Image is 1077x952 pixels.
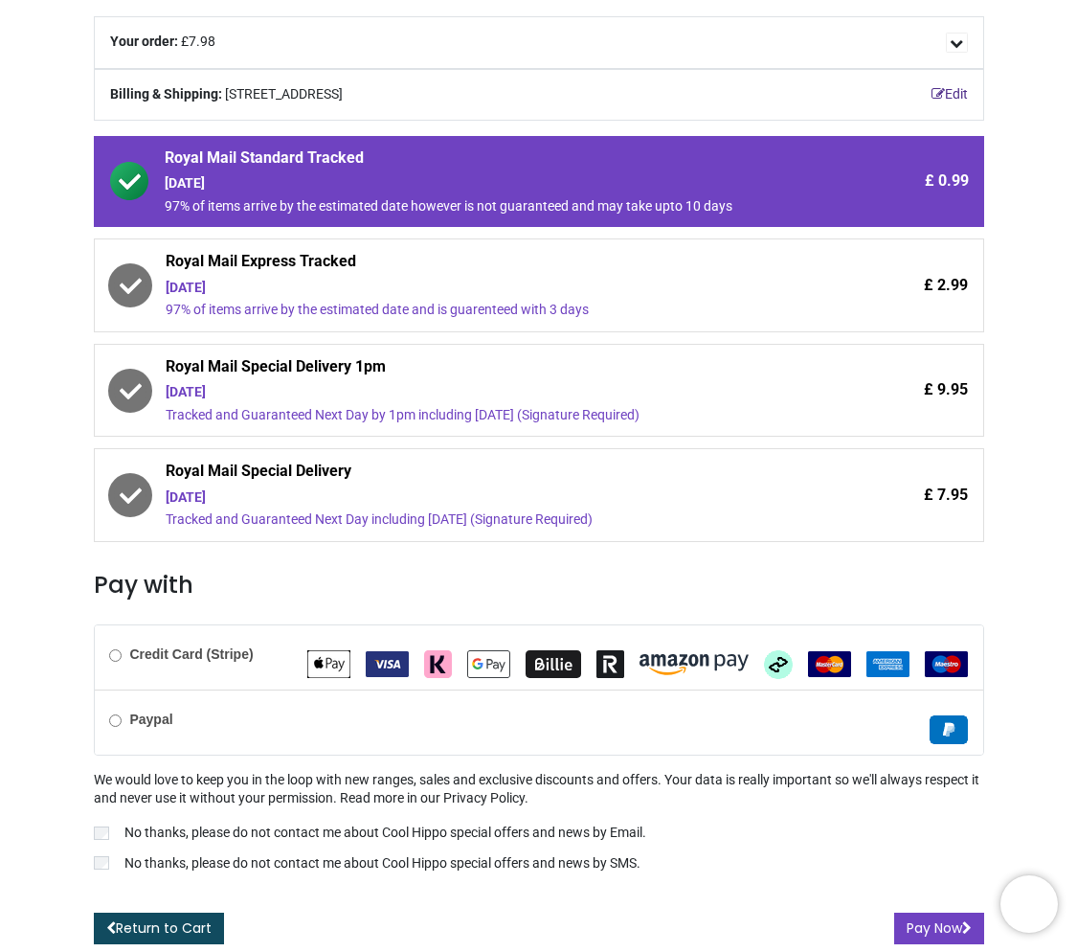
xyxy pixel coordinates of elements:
a: Return to Cart [94,913,224,945]
b: Paypal [129,712,172,727]
input: No thanks, please do not contact me about Cool Hippo special offers and news by SMS. [94,856,109,870]
img: Google Pay [467,650,510,678]
span: Details [946,33,968,53]
span: 7.98 [189,34,215,49]
span: £ 9.95 [924,379,968,400]
b: Billing & Shipping: [110,86,222,102]
span: MasterCard [808,656,851,671]
span: American Express [866,656,909,671]
span: Paypal [930,720,968,736]
span: Royal Mail Special Delivery [166,461,807,487]
input: No thanks, please do not contact me about Cool Hippo special offers and news by Email. [94,827,109,840]
img: Apple Pay [307,650,350,678]
div: 97% of items arrive by the estimated date however is not guaranteed and may take upto 10 days [165,197,808,216]
img: Maestro [925,651,968,677]
span: £ [181,34,215,49]
h3: Pay with [94,569,984,601]
iframe: Brevo live chat [1000,875,1058,933]
span: £ 7.95 [924,485,968,506]
div: [DATE] [166,488,807,508]
img: VISA [366,651,409,677]
img: MasterCard [808,651,851,677]
button: Pay Now [894,913,984,945]
img: Revolut Pay [596,650,624,678]
img: Afterpay Clearpay [764,650,793,679]
img: Billie [526,650,581,678]
span: Royal Mail Express Tracked [166,251,807,278]
span: £ 0.99 [925,170,969,192]
div: Tracked and Guaranteed Next Day including [DATE] (Signature Required) [166,510,807,530]
div: We would love to keep you in the loop with new ranges, sales and exclusive discounts and offers. ... [94,771,984,876]
img: Amazon Pay [639,654,749,675]
span: Maestro [925,656,968,671]
span: Royal Mail Standard Tracked [165,147,808,174]
input: Credit Card (Stripe) [109,649,122,662]
span: Google Pay [467,656,510,671]
span: [STREET_ADDRESS] [225,85,343,104]
div: 97% of items arrive by the estimated date and is guarenteed with 3 days [166,301,807,320]
div: [DATE] [166,383,807,402]
span: Amazon Pay [639,656,749,671]
p: No thanks, please do not contact me about Cool Hippo special offers and news by SMS. [124,854,640,873]
img: Klarna [424,650,452,678]
span: Afterpay Clearpay [764,656,793,671]
span: Klarna [424,656,452,671]
b: Credit Card (Stripe) [129,646,253,662]
span: Apple Pay [307,656,350,671]
b: Your order: [110,34,178,49]
span: Billie [526,656,581,671]
input: Paypal [109,714,122,727]
img: Paypal [930,715,968,744]
div: Tracked and Guaranteed Next Day by 1pm including [DATE] (Signature Required) [166,406,807,425]
span: Revolut Pay [596,656,624,671]
span: Royal Mail Special Delivery 1pm [166,356,807,383]
a: Edit [931,85,968,104]
img: American Express [866,651,909,677]
p: No thanks, please do not contact me about Cool Hippo special offers and news by Email. [124,824,646,843]
div: [DATE] [166,279,807,298]
div: [DATE] [165,174,808,193]
span: VISA [366,656,409,671]
span: £ 2.99 [924,275,968,296]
